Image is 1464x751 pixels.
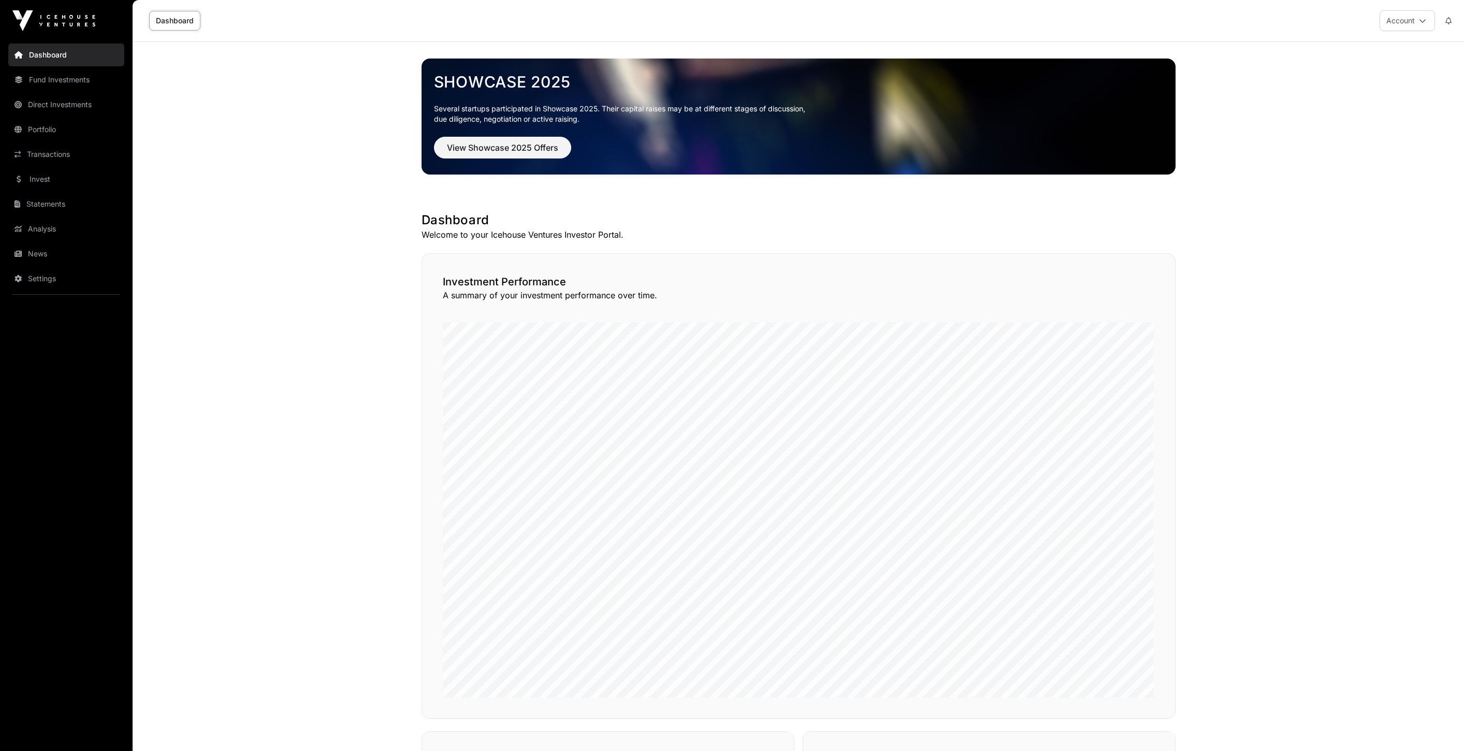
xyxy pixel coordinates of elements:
img: Showcase 2025 [422,59,1176,175]
a: Showcase 2025 [434,73,1163,91]
span: View Showcase 2025 Offers [447,141,558,154]
a: Dashboard [149,11,200,31]
a: Settings [8,267,124,290]
p: A summary of your investment performance over time. [443,289,1154,301]
a: Dashboard [8,44,124,66]
a: Transactions [8,143,124,166]
p: Welcome to your Icehouse Ventures Investor Portal. [422,228,1176,241]
p: Several startups participated in Showcase 2025. Their capital raises may be at different stages o... [434,104,1163,124]
button: Account [1380,10,1435,31]
a: View Showcase 2025 Offers [434,147,571,157]
a: Direct Investments [8,93,124,116]
h1: Dashboard [422,212,1176,228]
a: News [8,242,124,265]
iframe: Chat Widget [1412,701,1464,751]
button: View Showcase 2025 Offers [434,137,571,158]
a: Analysis [8,218,124,240]
h2: Investment Performance [443,275,1154,289]
a: Fund Investments [8,68,124,91]
img: Icehouse Ventures Logo [12,10,95,31]
a: Invest [8,168,124,191]
a: Statements [8,193,124,215]
a: Portfolio [8,118,124,141]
